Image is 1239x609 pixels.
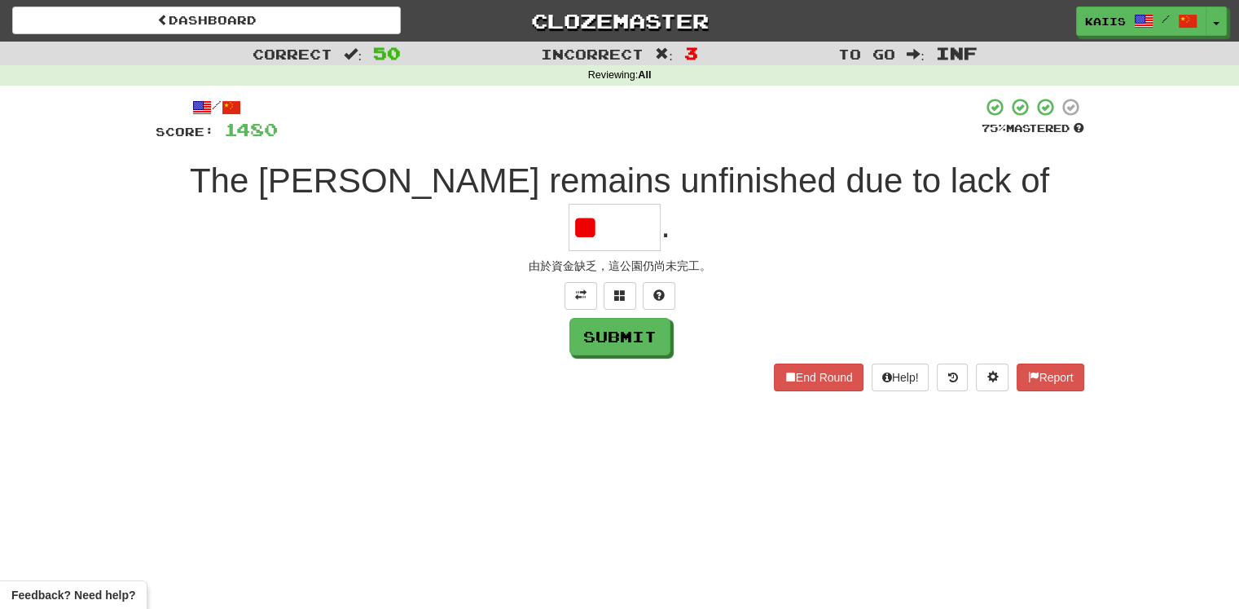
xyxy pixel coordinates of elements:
a: Dashboard [12,7,401,34]
button: Single letter hint - you only get 1 per sentence and score half the points! alt+h [643,282,675,310]
span: : [655,47,673,61]
div: 由於資金缺乏，這公園仍尚未完工。 [156,258,1084,274]
strong: All [638,69,651,81]
button: Round history (alt+y) [937,364,968,391]
a: Clozemaster [425,7,814,35]
button: Toggle translation (alt+t) [565,282,597,310]
span: Incorrect [541,46,644,62]
div: Mastered [982,121,1084,136]
span: Open feedback widget [11,587,135,603]
a: kaiis / [1076,7,1206,36]
span: Inf [936,43,978,63]
span: : [907,47,925,61]
span: 75 % [982,121,1006,135]
span: 1480 [224,119,278,139]
button: Report [1017,364,1083,391]
span: 3 [684,43,698,63]
button: Help! [872,364,929,391]
span: : [344,47,362,61]
span: Correct [253,46,332,62]
span: kaiis [1085,14,1126,29]
span: 50 [373,43,401,63]
button: Submit [569,318,670,355]
span: The [PERSON_NAME] remains unfinished due to lack of [190,161,1049,200]
span: / [1162,13,1170,24]
button: End Round [774,364,863,391]
span: To go [838,46,895,62]
div: / [156,97,278,117]
span: . [661,206,670,245]
span: Score: [156,125,214,139]
button: Switch sentence to multiple choice alt+p [604,282,636,310]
